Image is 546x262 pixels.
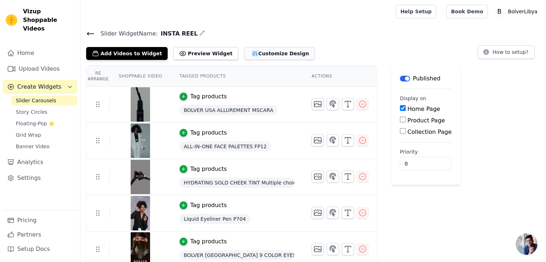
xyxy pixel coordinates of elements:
button: Add Videos to Widget [86,47,168,60]
span: ALL-IN-ONE FACE PALETTES FP12 [179,141,271,151]
button: Change Thumbnail [312,170,324,183]
th: Shoppable Video [110,66,171,86]
span: Slider Carousels [16,97,56,104]
a: Upload Videos [3,62,77,76]
a: Story Circles [11,107,77,117]
button: Change Thumbnail [312,134,324,146]
a: How to setup? [478,50,535,57]
div: Edit Name [199,29,205,38]
span: Banner Video [16,143,50,150]
p: BolverLibya [505,5,540,18]
legend: Display on [400,95,426,102]
button: Change Thumbnail [312,98,324,110]
a: Partners [3,228,77,242]
text: B [497,8,501,15]
a: Floating-Pop ⭐ [11,118,77,128]
img: Vizup [6,14,17,26]
a: Settings [3,171,77,185]
a: Slider Carousels [11,95,77,106]
img: vizup-images-d7d0.jpg [130,196,150,230]
label: Priority [400,148,452,155]
a: Banner Video [11,141,77,151]
button: Preview Widget [173,47,238,60]
th: Actions [303,66,377,86]
span: HYDRATING SOLD CHEEK TINT Multiple choices [179,178,294,188]
button: B BolverLibya [494,5,540,18]
button: Tag products [179,92,227,101]
span: BOLVER [GEOGRAPHIC_DATA] 9 COLOR EYESHADOW E01 CORAL [179,250,294,260]
a: Analytics [3,155,77,169]
span: Story Circles [16,108,47,116]
span: Slider Widget Name: [95,29,158,38]
span: Vizup Shoppable Videos [23,7,74,33]
button: How to setup? [478,45,535,59]
button: Tag products [179,128,227,137]
button: Tag products [179,165,227,173]
img: vizup-images-17f6.jpg [130,87,150,122]
span: Create Widgets [17,83,61,91]
th: Tagged Products [171,66,303,86]
button: Change Thumbnail [312,243,324,255]
a: Help Setup [396,5,436,18]
div: Tag products [190,237,227,246]
label: Product Page [407,117,445,124]
a: Book Demo [446,5,487,18]
span: BOLVER USA ALLUREMENT MSCARA [179,105,277,115]
div: Tag products [190,165,227,173]
a: Home [3,46,77,60]
img: vizup-images-83e6.jpg [130,160,150,194]
div: Tag products [190,128,227,137]
a: Setup Docs [3,242,77,256]
span: INSTA REEL [158,29,198,38]
div: Tag products [190,92,227,101]
button: Tag products [179,201,227,210]
div: Open chat [516,233,537,255]
button: Change Thumbnail [312,207,324,219]
span: Floating-Pop ⭐ [16,120,55,127]
img: vizup-images-e753.jpg [130,123,150,158]
th: Re Arrange [86,66,110,86]
span: Liquid Eyeliner Pen P704 [179,214,250,224]
label: Home Page [407,106,440,112]
a: Grid Wrap [11,130,77,140]
label: Collection Page [407,128,452,135]
button: Create Widgets [3,80,77,94]
button: Customize Design [244,47,315,60]
button: Tag products [179,237,227,246]
a: Pricing [3,213,77,228]
div: Tag products [190,201,227,210]
p: Published [413,74,440,83]
span: Grid Wrap [16,131,41,139]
